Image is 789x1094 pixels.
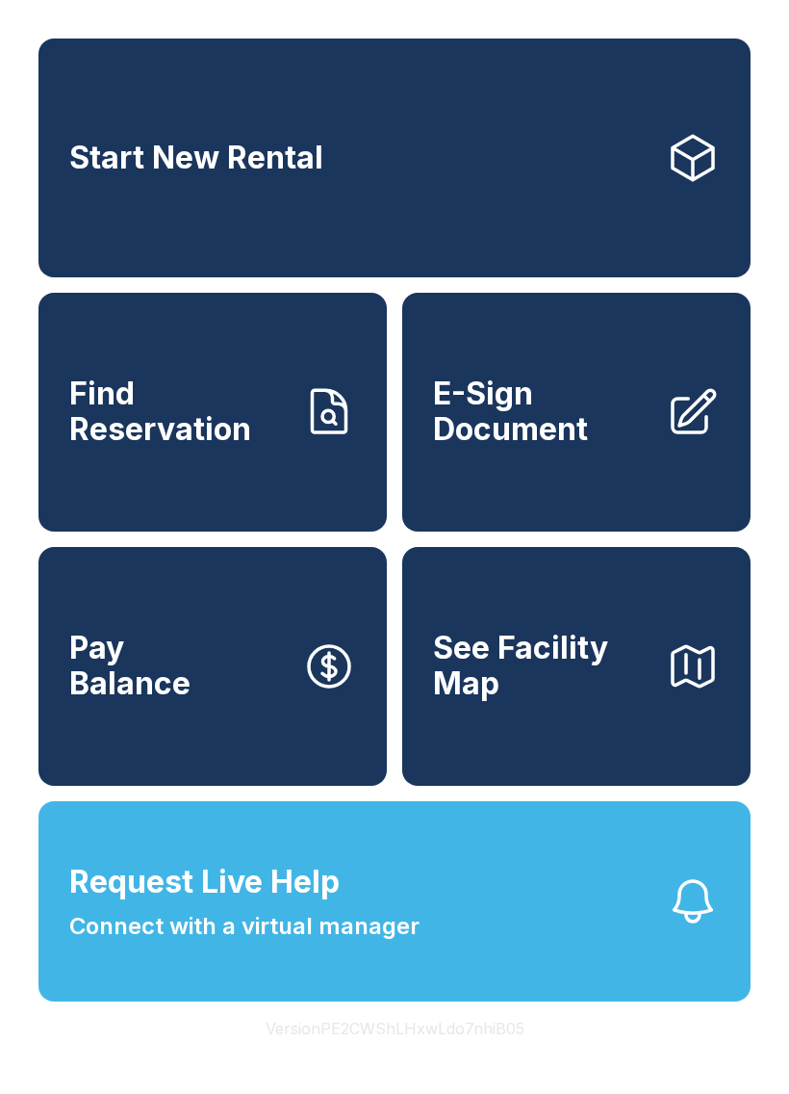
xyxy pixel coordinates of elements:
span: E-Sign Document [433,377,650,447]
span: Start New Rental [69,141,323,176]
span: Connect with a virtual manager [69,909,420,944]
button: See Facility Map [402,547,751,786]
span: See Facility Map [433,631,650,701]
a: Start New Rental [38,39,751,277]
a: Find Reservation [38,293,387,532]
button: Request Live HelpConnect with a virtual manager [38,801,751,1002]
a: E-Sign Document [402,293,751,532]
button: VersionPE2CWShLHxwLdo7nhiB05 [250,1002,540,1055]
span: Request Live Help [69,859,340,905]
span: Pay Balance [69,631,191,701]
a: PayBalance [38,547,387,786]
span: Find Reservation [69,377,287,447]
